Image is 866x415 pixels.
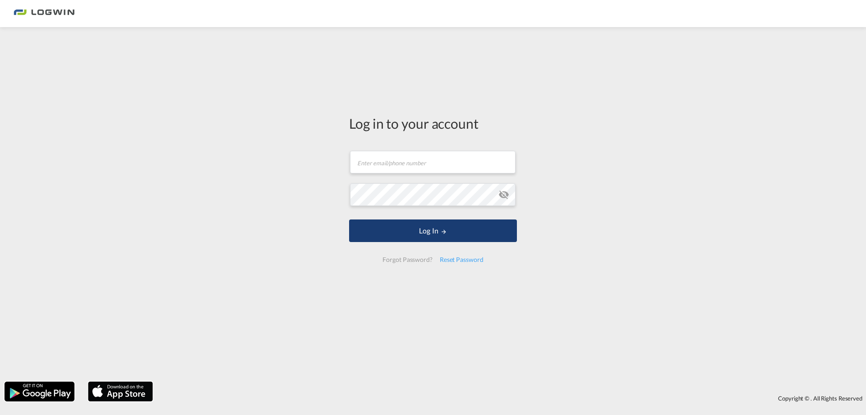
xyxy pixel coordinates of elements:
div: Copyright © . All Rights Reserved [157,391,866,406]
input: Enter email/phone number [350,151,516,173]
div: Forgot Password? [379,252,436,268]
button: LOGIN [349,219,517,242]
img: google.png [4,381,75,402]
img: 2761ae10d95411efa20a1f5e0282d2d7.png [14,4,74,24]
div: Reset Password [436,252,487,268]
div: Log in to your account [349,114,517,133]
img: apple.png [87,381,154,402]
md-icon: icon-eye-off [498,189,509,200]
